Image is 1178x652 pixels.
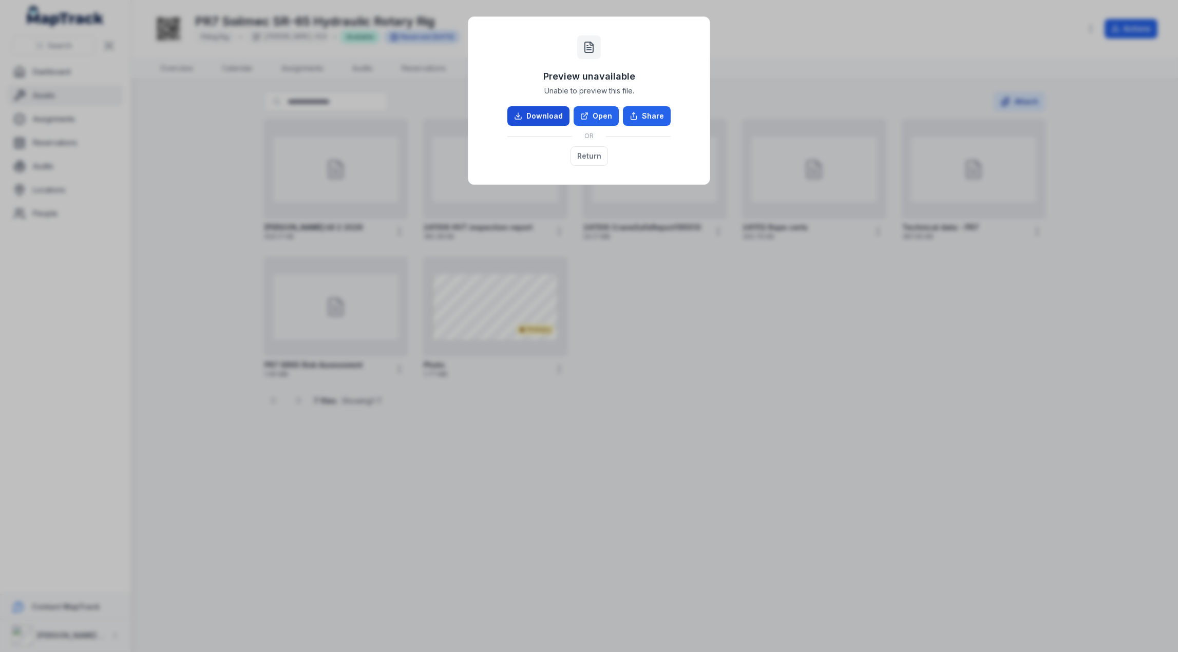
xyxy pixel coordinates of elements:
[507,126,671,146] div: OR
[544,86,634,96] span: Unable to preview this file.
[574,106,619,126] a: Open
[507,106,569,126] a: Download
[543,69,635,84] h3: Preview unavailable
[571,146,608,166] button: Return
[623,106,671,126] button: Share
